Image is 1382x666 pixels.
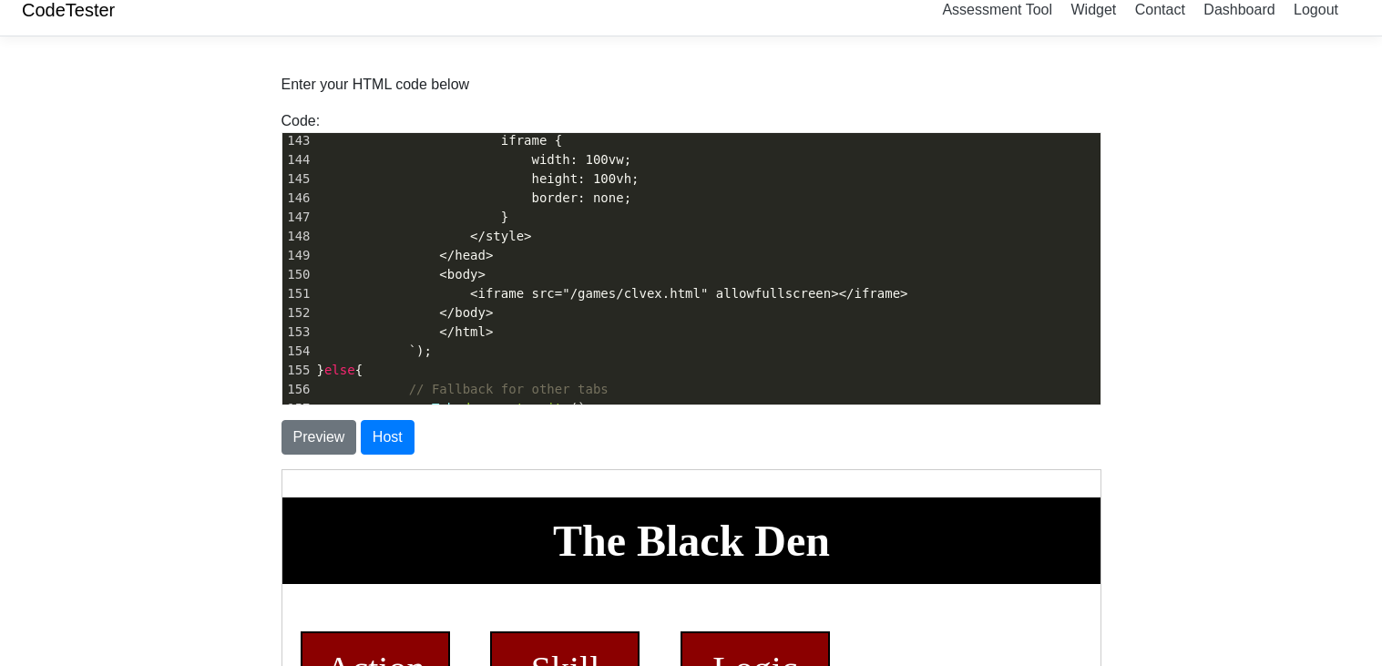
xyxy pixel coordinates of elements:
[361,420,415,455] button: Host
[282,303,313,323] div: 152
[439,324,493,339] span: </html>
[282,284,313,303] div: 151
[282,420,357,455] button: Preview
[317,401,586,415] span: . . (
[409,343,416,358] span: `
[463,401,524,415] span: document
[282,323,313,342] div: 153
[578,401,585,415] span: `
[282,361,313,380] div: 155
[282,227,313,246] div: 148
[282,208,313,227] div: 147
[282,150,313,169] div: 144
[439,267,486,282] span: <body>
[282,246,313,265] div: 149
[317,363,363,377] span: } {
[282,380,313,399] div: 156
[282,131,313,150] div: 143
[409,382,609,396] span: // Fallback for other tabs
[268,110,1115,405] div: Code:
[501,133,562,148] span: iframe {
[532,152,632,167] span: width: 100vw;
[282,342,313,361] div: 154
[317,343,433,358] span: );
[324,363,355,377] span: else
[282,265,313,284] div: 150
[470,286,907,301] span: <iframe src="/games/clvex.html" allowfullscreen></iframe>
[282,399,313,418] div: 157
[532,401,570,415] span: write
[409,401,456,415] span: newTab
[532,190,632,205] span: border: none;
[282,169,313,189] div: 145
[501,210,508,224] span: }
[439,305,493,320] span: </body>
[282,189,313,208] div: 146
[470,229,531,243] span: </style>
[439,248,493,262] span: </head>
[532,171,640,186] span: height: 100vh;
[282,74,1101,96] p: Enter your HTML code below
